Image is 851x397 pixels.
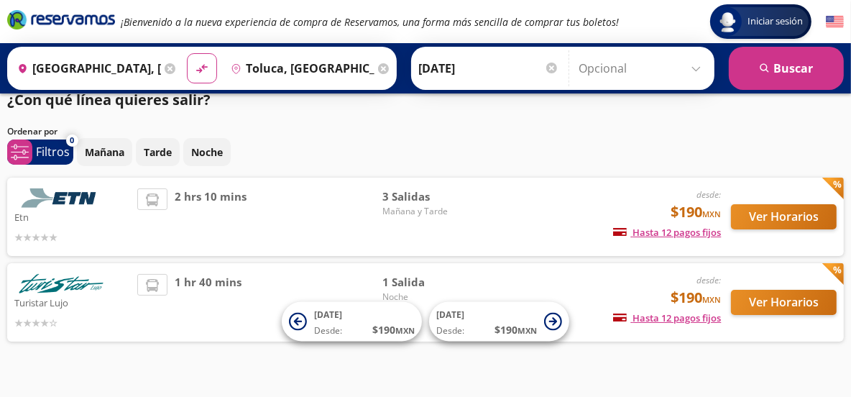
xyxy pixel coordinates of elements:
[372,323,415,338] span: $ 190
[418,50,559,86] input: Elegir Fecha
[613,311,721,324] span: Hasta 12 pagos fijos
[382,188,483,205] span: 3 Salidas
[175,274,241,331] span: 1 hr 40 mins
[191,145,223,160] p: Noche
[14,274,108,293] img: Turistar Lujo
[314,325,342,338] span: Desde:
[702,209,721,219] small: MXN
[11,50,161,86] input: Buscar Origen
[671,287,721,309] span: $190
[671,201,721,223] span: $190
[729,47,844,90] button: Buscar
[826,13,844,31] button: English
[225,50,374,86] input: Buscar Destino
[696,188,721,201] em: desde:
[696,274,721,286] em: desde:
[14,208,130,225] p: Etn
[7,89,211,111] p: ¿Con qué línea quieres salir?
[517,326,537,337] small: MXN
[136,138,180,166] button: Tarde
[731,290,837,315] button: Ver Horarios
[382,291,483,304] span: Noche
[436,309,464,321] span: [DATE]
[36,143,70,160] p: Filtros
[613,226,721,239] span: Hasta 12 pagos fijos
[14,188,108,208] img: Etn
[436,325,464,338] span: Desde:
[175,188,247,245] span: 2 hrs 10 mins
[7,140,73,165] button: 0Filtros
[702,294,721,305] small: MXN
[144,145,172,160] p: Tarde
[579,50,707,86] input: Opcional
[7,9,115,30] i: Brand Logo
[70,134,75,147] span: 0
[282,302,422,342] button: [DATE]Desde:$190MXN
[742,14,809,29] span: Iniciar sesión
[731,204,837,229] button: Ver Horarios
[429,302,569,342] button: [DATE]Desde:$190MXN
[382,205,483,218] span: Mañana y Tarde
[14,293,130,311] p: Turistar Lujo
[314,309,342,321] span: [DATE]
[7,9,115,35] a: Brand Logo
[382,274,483,291] span: 1 Salida
[121,15,619,29] em: ¡Bienvenido a la nueva experiencia de compra de Reservamos, una forma más sencilla de comprar tus...
[494,323,537,338] span: $ 190
[183,138,231,166] button: Noche
[7,125,57,138] p: Ordenar por
[85,145,124,160] p: Mañana
[395,326,415,337] small: MXN
[77,138,132,166] button: Mañana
